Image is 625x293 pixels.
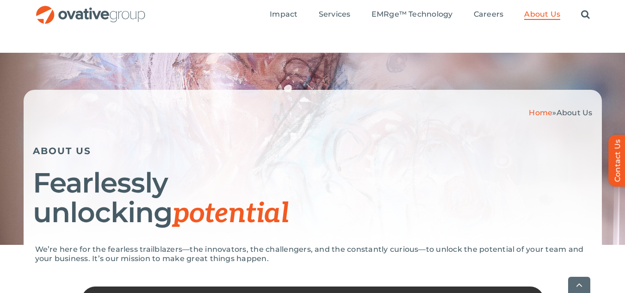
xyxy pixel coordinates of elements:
[371,10,453,20] a: EMRge™ Technology
[173,197,289,231] span: potential
[524,10,560,20] a: About Us
[33,145,593,156] h5: ABOUT US
[529,108,592,117] span: »
[524,10,560,19] span: About Us
[474,10,504,19] span: Careers
[35,245,590,263] p: We’re here for the fearless trailblazers—the innovators, the challengers, and the constantly curi...
[33,168,593,229] h1: Fearlessly unlocking
[319,10,351,19] span: Services
[581,10,590,20] a: Search
[474,10,504,20] a: Careers
[319,10,351,20] a: Services
[35,5,146,13] a: OG_Full_horizontal_RGB
[270,10,297,20] a: Impact
[557,108,593,117] span: About Us
[371,10,453,19] span: EMRge™ Technology
[270,10,297,19] span: Impact
[529,108,552,117] a: Home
